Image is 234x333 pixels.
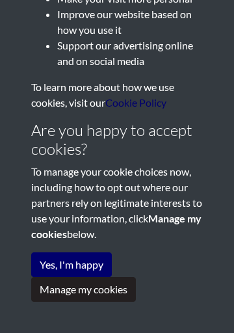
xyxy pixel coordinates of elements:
[31,164,203,242] p: To manage your cookie choices now, including how to opt out where our partners rely on legitimate...
[31,252,112,277] button: Yes, I'm happy
[31,121,203,159] h4: Are you happy to accept cookies?
[105,96,166,109] a: learn more about cookies
[57,38,203,69] li: Support our advertising online and on social media
[57,7,203,38] li: Improve our website based on how you use it
[31,79,203,111] p: To learn more about how we use cookies, visit our
[31,277,136,302] button: Manage my cookies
